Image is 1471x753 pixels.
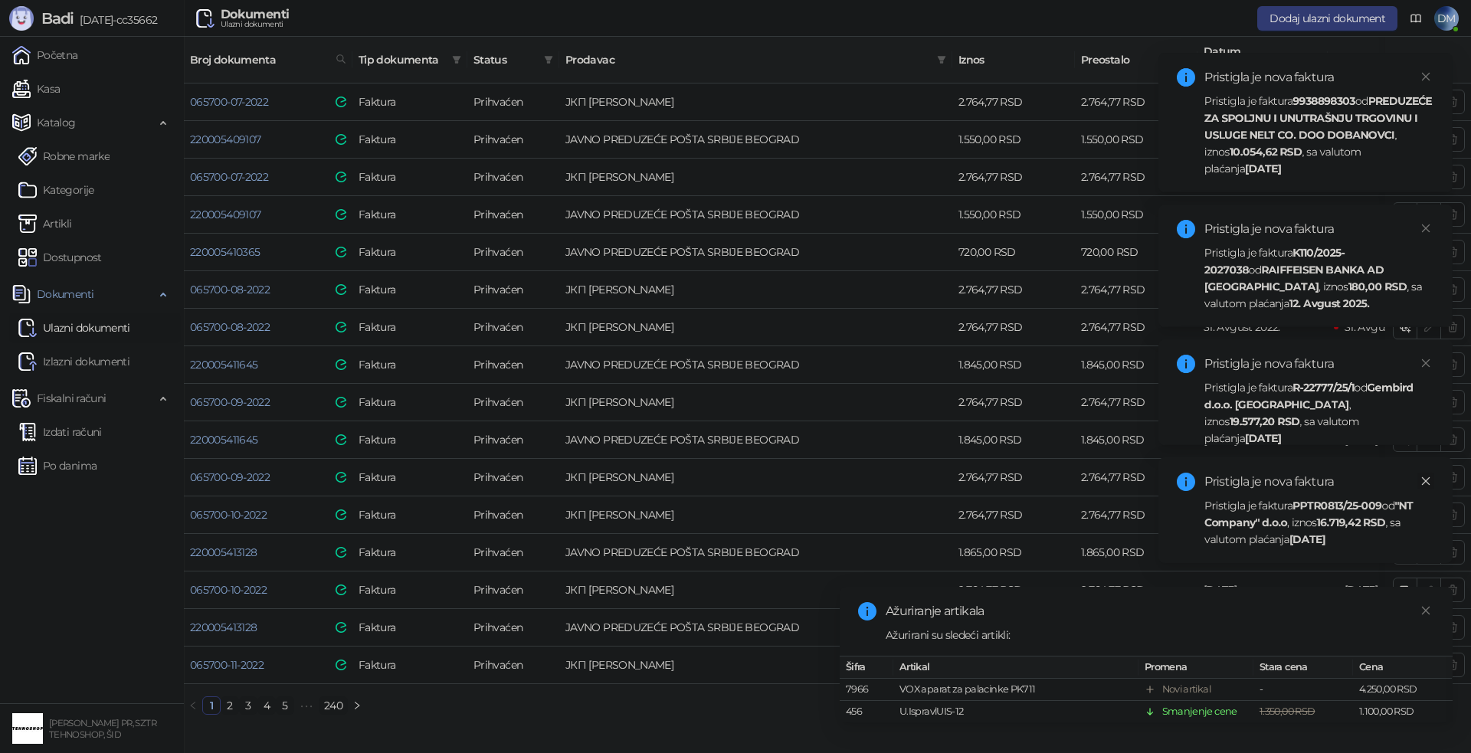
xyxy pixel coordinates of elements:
div: Pristigla je faktura od , iznos , sa valutom plaćanja [1204,379,1434,447]
div: Pristigla je faktura od , iznos , sa valutom plaćanja [1204,93,1434,177]
span: close [1420,605,1431,616]
div: Pristigla je nova faktura [1204,220,1434,238]
li: 5 [276,696,294,715]
a: 220005409107 [190,133,260,146]
strong: 180,00 RSD [1348,280,1407,293]
th: Promena [1138,656,1253,679]
td: Prihvaćen [467,647,559,684]
span: info-circle [1177,355,1195,373]
td: Faktura [352,309,467,346]
a: Robne marke [18,141,110,172]
a: 065700-10-2022 [190,583,267,597]
td: Faktura [352,121,467,159]
td: Prihvaćen [467,121,559,159]
li: 3 [239,696,257,715]
strong: 10.054,62 RSD [1230,145,1302,159]
td: 2.764,77 RSD [952,271,1075,309]
span: Tip dokumenta [359,51,446,68]
span: filter [934,48,949,71]
a: 220005410365 [190,245,260,259]
div: Ažuriranje artikala [886,602,1434,620]
td: JAVNO PREDUZEĆE POŠTA SRBIJE BEOGRAD [559,196,952,234]
img: Artikli [18,214,37,233]
td: Faktura [352,571,467,609]
img: e-Faktura [336,97,346,107]
small: [PERSON_NAME] PR, SZTR TEHNOSHOP, ŠID [49,718,156,740]
span: Datum [MEDICAL_DATA] [1204,43,1294,77]
div: Dokumenti [221,8,289,21]
div: Pristigla je nova faktura [1204,473,1434,491]
span: right [352,701,362,710]
td: Faktura [352,196,467,234]
td: JAVNO PREDUZEĆE POŠTA SRBIJE BEOGRAD [559,609,952,647]
div: Pristigla je faktura od , iznos , sa valutom plaćanja [1204,244,1434,312]
td: 2.764,77 RSD [952,83,1075,121]
th: Broj dokumenta [184,37,352,83]
td: 7966 [840,679,893,701]
a: 065700-07-2022 [190,95,268,109]
td: 1.865,00 RSD [1075,534,1197,571]
img: e-Faktura [336,472,346,483]
span: left [188,701,198,710]
td: Prihvaćen [467,534,559,571]
img: Ulazni dokumenti [196,9,215,28]
th: Datum prometa [1197,37,1328,83]
span: close [1420,71,1431,82]
td: 1.550,00 RSD [1075,121,1197,159]
a: Izlazni dokumenti [18,346,129,377]
button: left [184,696,202,715]
img: e-Faktura [336,172,346,182]
a: Po danima [18,450,97,481]
td: JAVNO PREDUZEĆE POŠTA SRBIJE BEOGRAD [559,234,952,271]
th: Iznos [952,37,1075,83]
a: 065700-07-2022 [190,170,268,184]
td: 2.764,77 RSD [1075,384,1197,421]
div: Novi artikal [1162,682,1211,697]
strong: RAIFFEISEN BANKA AD [GEOGRAPHIC_DATA] [1204,263,1384,293]
th: Stara cena [1253,656,1353,679]
img: e-Faktura [336,209,346,220]
img: Ulazni dokumenti [18,319,37,337]
td: Prihvaćen [467,421,559,459]
span: Datum valute [1334,51,1424,68]
a: 220005409107 [190,208,260,221]
td: Faktura [352,83,467,121]
td: 4.250,00 RSD [1353,679,1453,701]
td: Prihvaćen [467,271,559,309]
div: Smanjenje cene [1162,704,1237,719]
a: 1 [203,697,220,714]
a: 2 [221,697,238,714]
strong: 12. Avgust 2025. [1289,296,1370,310]
a: Dostupnost [18,242,102,273]
img: e-Faktura [336,584,346,595]
td: ЈКП СТАНДАРД ШИД [559,83,952,121]
strong: 9938898303 [1292,94,1355,108]
td: Faktura [352,234,467,271]
span: info-circle [1177,473,1195,491]
div: Pristigla je nova faktura [1204,68,1434,87]
td: Prihvaćen [467,83,559,121]
td: - [1253,679,1353,701]
td: 2.764,77 RSD [952,384,1075,421]
td: 1.550,00 RSD [952,121,1075,159]
td: 2.764,77 RSD [952,159,1075,196]
a: 065700-11-2022 [190,658,264,672]
span: filter [452,55,461,64]
td: Prihvaćen [467,384,559,421]
img: e-Faktura [336,547,346,558]
img: e-Faktura [336,509,346,520]
strong: K110/2025-2027038 [1204,246,1345,277]
td: JAVNO PREDUZEĆE POŠTA SRBIJE BEOGRAD [559,346,952,384]
li: 1 [202,696,221,715]
img: e-Faktura [336,397,346,408]
span: close [1420,476,1431,486]
td: ЈКП СТАНДАРД ШИД [559,459,952,496]
span: info-circle [1177,220,1195,238]
a: Kasa [12,74,60,104]
span: [DATE] [1345,583,1378,597]
strong: [DATE] [1245,431,1281,445]
td: Prihvaćen [467,609,559,647]
a: Kategorije [18,175,94,205]
div: Pristigla je faktura od , iznos , sa valutom plaćanja [1204,497,1434,548]
td: ЈКП СТАНДАРД ШИД [559,571,952,609]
